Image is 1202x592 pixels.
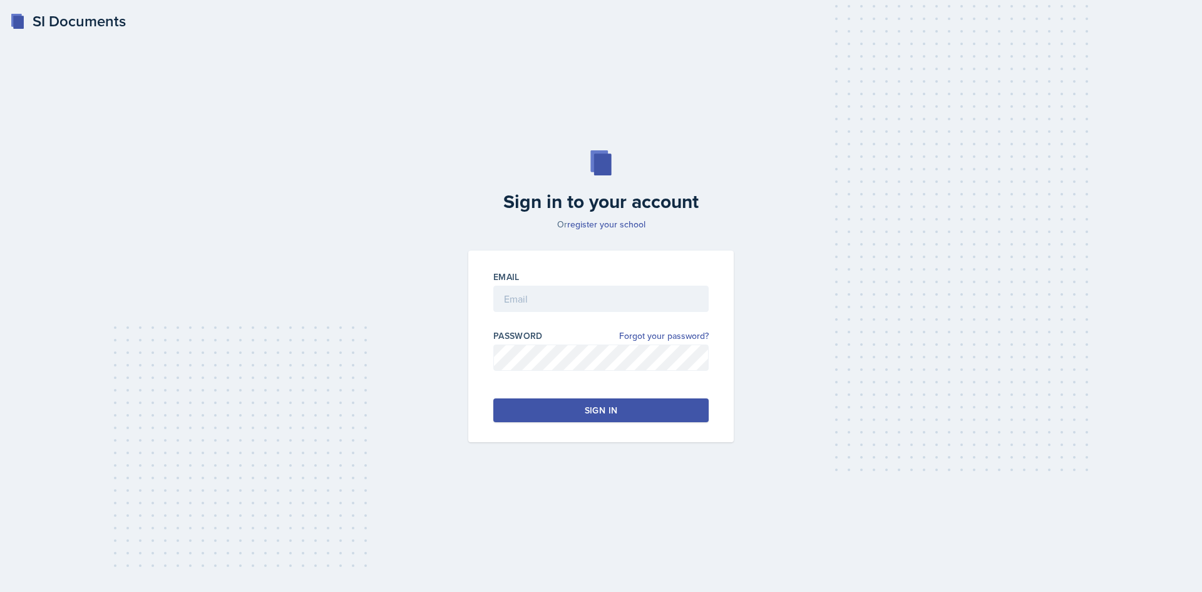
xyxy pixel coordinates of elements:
a: Forgot your password? [619,330,709,343]
input: Email [493,286,709,312]
h2: Sign in to your account [461,190,741,213]
a: register your school [567,218,645,231]
div: Sign in [585,404,617,417]
p: Or [461,218,741,231]
label: Email [493,271,520,283]
button: Sign in [493,398,709,422]
a: SI Documents [10,10,126,33]
label: Password [493,330,543,342]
